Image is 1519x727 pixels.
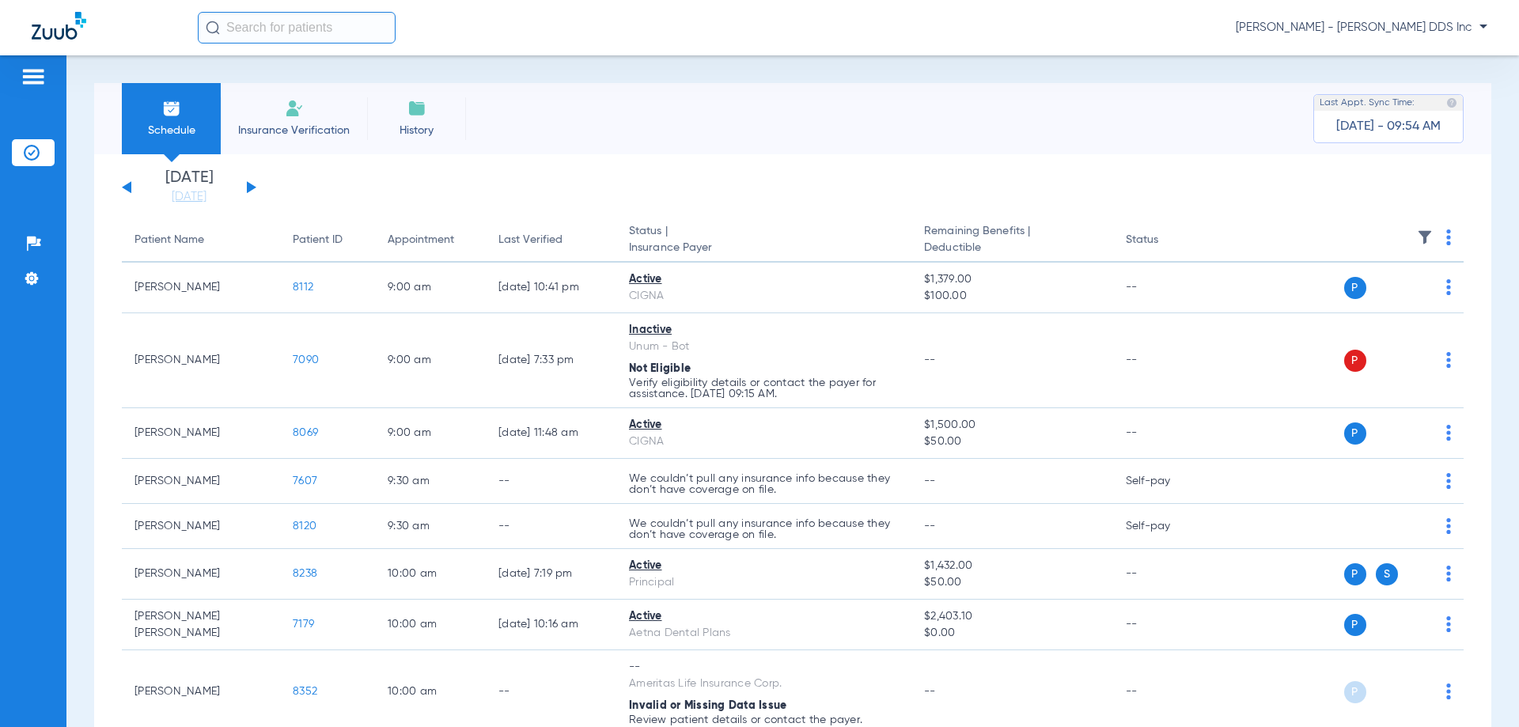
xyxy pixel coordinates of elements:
td: 9:30 AM [375,459,486,504]
img: group-dot-blue.svg [1446,566,1451,581]
td: -- [1113,549,1220,600]
img: group-dot-blue.svg [1446,425,1451,441]
span: -- [924,475,936,487]
span: [PERSON_NAME] - [PERSON_NAME] DDS Inc [1236,20,1487,36]
span: Deductible [924,240,1100,256]
div: Last Verified [498,232,604,248]
span: -- [924,686,936,697]
div: Active [629,417,899,434]
p: We couldn’t pull any insurance info because they don’t have coverage on file. [629,473,899,495]
th: Status | [616,218,911,263]
div: Active [629,608,899,625]
td: 9:00 AM [375,263,486,313]
div: -- [629,659,899,676]
a: [DATE] [142,189,237,205]
td: 10:00 AM [375,549,486,600]
span: $1,379.00 [924,271,1100,288]
span: History [379,123,454,138]
td: 9:00 AM [375,408,486,459]
span: [DATE] - 09:54 AM [1336,119,1441,134]
td: Self-pay [1113,459,1220,504]
span: S [1376,563,1398,585]
span: -- [924,354,936,365]
span: P [1344,350,1366,372]
td: [PERSON_NAME] [122,408,280,459]
span: P [1344,614,1366,636]
span: P [1344,422,1366,445]
span: $100.00 [924,288,1100,305]
th: Status [1113,218,1220,263]
div: Appointment [388,232,454,248]
td: -- [1113,263,1220,313]
div: Patient Name [134,232,204,248]
div: Patient ID [293,232,343,248]
div: Aetna Dental Plans [629,625,899,642]
span: $50.00 [924,574,1100,591]
div: Unum - Bot [629,339,899,355]
td: -- [1113,600,1220,650]
p: Review patient details or contact the payer. [629,714,899,725]
img: History [407,99,426,118]
img: group-dot-blue.svg [1446,352,1451,368]
span: 7090 [293,354,319,365]
span: Insurance Payer [629,240,899,256]
img: group-dot-blue.svg [1446,518,1451,534]
span: 8238 [293,568,317,579]
p: Verify eligibility details or contact the payer for assistance. [DATE] 09:15 AM. [629,377,899,399]
img: Search Icon [206,21,220,35]
span: P [1344,563,1366,585]
td: [PERSON_NAME] [122,504,280,549]
td: 9:00 AM [375,313,486,408]
span: Schedule [134,123,209,138]
iframe: Chat Widget [1440,651,1519,727]
span: $1,500.00 [924,417,1100,434]
img: Manual Insurance Verification [285,99,304,118]
td: 9:30 AM [375,504,486,549]
div: Active [629,271,899,288]
div: Active [629,558,899,574]
img: group-dot-blue.svg [1446,473,1451,489]
span: $50.00 [924,434,1100,450]
td: -- [486,504,616,549]
td: -- [1113,408,1220,459]
img: hamburger-icon [21,67,46,86]
td: [PERSON_NAME] [122,263,280,313]
span: P [1344,277,1366,299]
img: group-dot-blue.svg [1446,229,1451,245]
span: -- [924,521,936,532]
span: Last Appt. Sync Time: [1320,95,1415,111]
img: group-dot-blue.svg [1446,616,1451,632]
td: [DATE] 7:33 PM [486,313,616,408]
span: 8112 [293,282,313,293]
div: Ameritas Life Insurance Corp. [629,676,899,692]
td: 10:00 AM [375,600,486,650]
span: $2,403.10 [924,608,1100,625]
td: [DATE] 10:16 AM [486,600,616,650]
div: Principal [629,574,899,591]
div: CIGNA [629,288,899,305]
span: 7607 [293,475,317,487]
td: -- [1113,313,1220,408]
img: Schedule [162,99,181,118]
td: [DATE] 11:48 AM [486,408,616,459]
span: 8352 [293,686,317,697]
td: [PERSON_NAME] [122,549,280,600]
td: [DATE] 7:19 PM [486,549,616,600]
div: Patient ID [293,232,362,248]
img: filter.svg [1417,229,1433,245]
td: -- [486,459,616,504]
input: Search for patients [198,12,396,44]
div: Last Verified [498,232,563,248]
img: last sync help info [1446,97,1457,108]
span: Invalid or Missing Data Issue [629,700,786,711]
p: We couldn’t pull any insurance info because they don’t have coverage on file. [629,518,899,540]
span: Insurance Verification [233,123,355,138]
div: CIGNA [629,434,899,450]
div: Inactive [629,322,899,339]
td: [PERSON_NAME] [122,313,280,408]
td: [DATE] 10:41 PM [486,263,616,313]
div: Patient Name [134,232,267,248]
span: 8069 [293,427,318,438]
span: $1,432.00 [924,558,1100,574]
